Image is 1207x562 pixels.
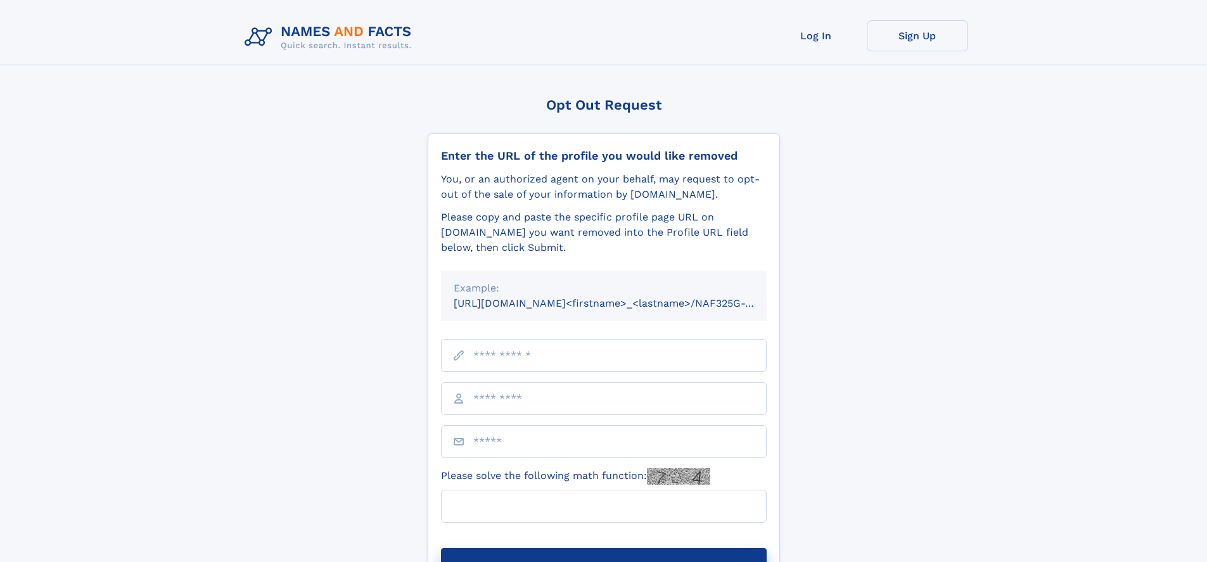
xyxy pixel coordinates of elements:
[441,149,767,163] div: Enter the URL of the profile you would like removed
[867,20,968,51] a: Sign Up
[441,210,767,255] div: Please copy and paste the specific profile page URL on [DOMAIN_NAME] you want removed into the Pr...
[441,468,710,485] label: Please solve the following math function:
[454,281,754,296] div: Example:
[454,297,791,309] small: [URL][DOMAIN_NAME]<firstname>_<lastname>/NAF325G-xxxxxxxx
[239,20,422,54] img: Logo Names and Facts
[441,172,767,202] div: You, or an authorized agent on your behalf, may request to opt-out of the sale of your informatio...
[765,20,867,51] a: Log In
[428,97,780,113] div: Opt Out Request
